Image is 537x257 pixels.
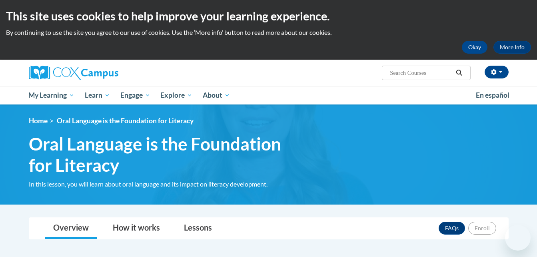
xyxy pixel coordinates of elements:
[6,28,531,37] p: By continuing to use the site you agree to our use of cookies. Use the ‘More info’ button to read...
[453,68,465,78] button: Search
[29,66,181,80] a: Cox Campus
[439,222,465,235] a: FAQs
[505,225,531,251] iframe: Button to launch messaging window
[485,66,509,78] button: Account Settings
[155,86,198,104] a: Explore
[24,86,80,104] a: My Learning
[29,116,48,125] a: Home
[45,218,97,239] a: Overview
[198,86,235,104] a: About
[471,87,515,104] a: En español
[462,41,487,54] button: Okay
[57,116,194,125] span: Oral Language is the Foundation for Literacy
[476,91,509,99] span: En español
[80,86,115,104] a: Learn
[29,133,305,176] span: Oral Language is the Foundation for Literacy
[29,180,305,189] div: In this lesson, you will learn about oral language and its impact on literacy development.
[176,218,220,239] a: Lessons
[85,90,110,100] span: Learn
[17,86,521,104] div: Main menu
[115,86,156,104] a: Engage
[203,90,230,100] span: About
[389,68,453,78] input: Search Courses
[28,90,74,100] span: My Learning
[6,8,531,24] h2: This site uses cookies to help improve your learning experience.
[468,222,496,235] button: Enroll
[160,90,192,100] span: Explore
[120,90,150,100] span: Engage
[493,41,531,54] a: More Info
[105,218,168,239] a: How it works
[29,66,118,80] img: Cox Campus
